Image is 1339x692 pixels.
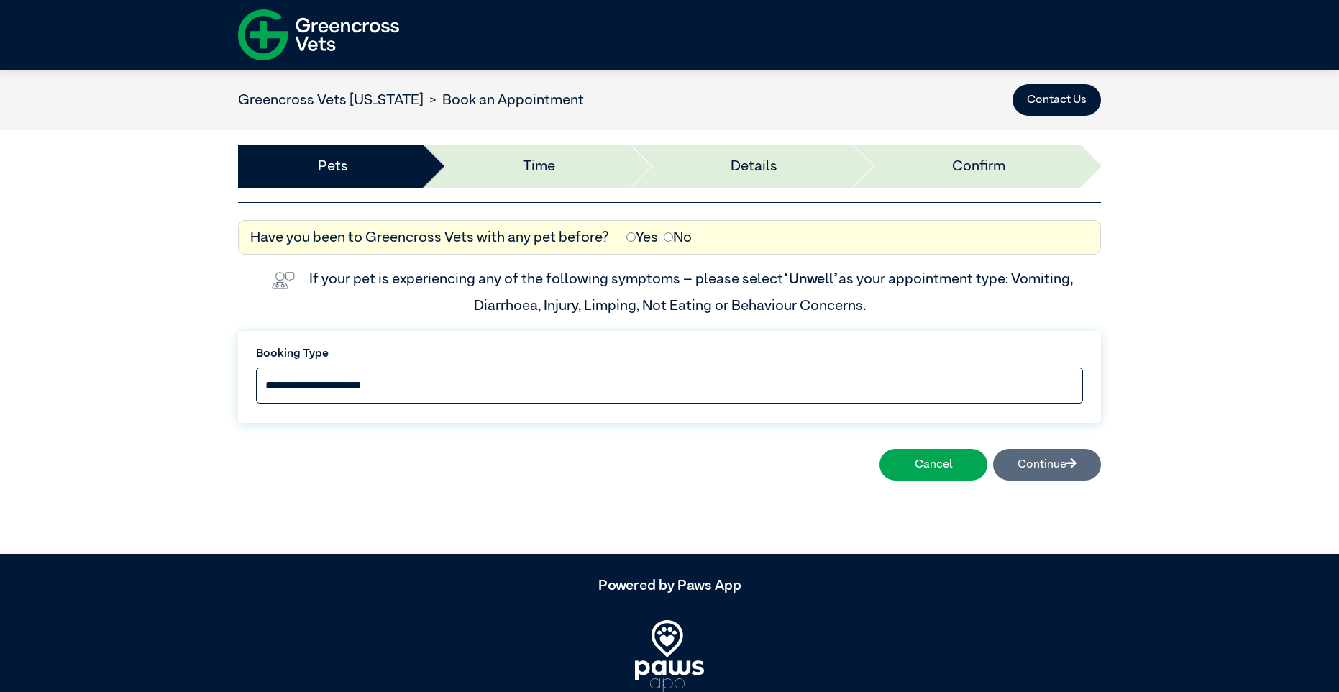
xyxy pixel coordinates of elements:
[238,4,399,66] img: f-logo
[424,89,584,111] li: Book an Appointment
[879,449,987,481] button: Cancel
[626,232,636,242] input: Yes
[664,227,692,248] label: No
[250,227,609,248] label: Have you been to Greencross Vets with any pet before?
[664,232,673,242] input: No
[238,577,1101,594] h5: Powered by Paws App
[626,227,658,248] label: Yes
[238,93,424,107] a: Greencross Vets [US_STATE]
[266,266,301,295] img: vet
[783,272,838,286] span: “Unwell”
[238,89,584,111] nav: breadcrumb
[309,272,1076,312] label: If your pet is experiencing any of the following symptoms – please select as your appointment typ...
[256,345,1083,363] label: Booking Type
[318,155,348,177] a: Pets
[1013,84,1101,116] button: Contact Us
[635,620,704,692] img: PawsApp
